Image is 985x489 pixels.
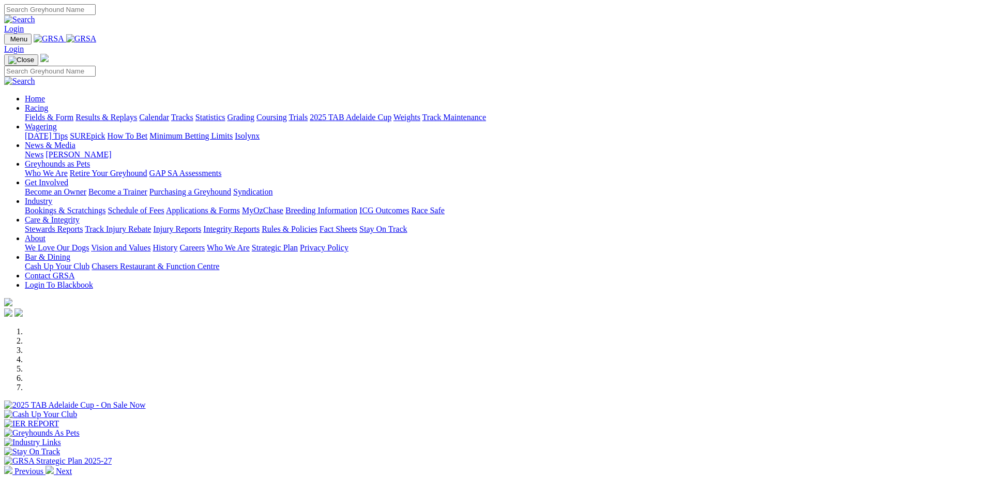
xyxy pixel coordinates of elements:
[4,77,35,86] img: Search
[25,243,89,252] a: We Love Our Dogs
[25,113,73,122] a: Fields & Form
[25,262,981,271] div: Bar & Dining
[256,113,287,122] a: Coursing
[25,94,45,103] a: Home
[310,113,391,122] a: 2025 TAB Adelaide Cup
[25,159,90,168] a: Greyhounds as Pets
[56,467,72,476] span: Next
[4,34,32,45] button: Toggle navigation
[40,54,49,62] img: logo-grsa-white.png
[149,187,231,196] a: Purchasing a Greyhound
[25,122,57,131] a: Wagering
[25,169,981,178] div: Greyhounds as Pets
[46,466,54,474] img: chevron-right-pager-white.svg
[66,34,97,43] img: GRSA
[300,243,348,252] a: Privacy Policy
[359,225,407,233] a: Stay On Track
[92,262,219,271] a: Chasers Restaurant & Function Centre
[25,197,52,205] a: Industry
[25,253,70,261] a: Bar & Dining
[289,113,308,122] a: Trials
[91,243,150,252] a: Vision and Values
[25,243,981,253] div: About
[46,467,72,476] a: Next
[262,225,317,233] a: Rules & Policies
[149,169,222,177] a: GAP SA Assessments
[25,141,75,150] a: News & Media
[179,243,205,252] a: Careers
[25,178,68,187] a: Get Involved
[235,131,260,140] a: Isolynx
[14,308,23,317] img: twitter.svg
[252,243,298,252] a: Strategic Plan
[4,428,80,438] img: Greyhounds As Pets
[4,4,96,15] input: Search
[25,215,80,224] a: Care & Integrity
[108,131,148,140] a: How To Bet
[233,187,272,196] a: Syndication
[285,206,357,215] a: Breeding Information
[25,131,981,141] div: Wagering
[166,206,240,215] a: Applications & Forms
[149,131,233,140] a: Minimum Betting Limits
[70,131,105,140] a: SUREpick
[4,24,24,33] a: Login
[10,35,27,43] span: Menu
[75,113,137,122] a: Results & Replays
[4,438,61,447] img: Industry Links
[8,56,34,64] img: Close
[25,150,981,159] div: News & Media
[25,187,981,197] div: Get Involved
[411,206,444,215] a: Race Safe
[359,206,409,215] a: ICG Outcomes
[14,467,43,476] span: Previous
[4,419,59,428] img: IER REPORT
[4,466,12,474] img: chevron-left-pager-white.svg
[46,150,111,159] a: [PERSON_NAME]
[4,298,12,306] img: logo-grsa-white.png
[25,225,83,233] a: Stewards Reports
[153,243,177,252] a: History
[25,262,89,271] a: Cash Up Your Club
[242,206,283,215] a: MyOzChase
[4,45,24,53] a: Login
[25,169,68,177] a: Who We Are
[4,66,96,77] input: Search
[4,15,35,24] img: Search
[139,113,169,122] a: Calendar
[4,447,60,456] img: Stay On Track
[85,225,151,233] a: Track Injury Rebate
[70,169,147,177] a: Retire Your Greyhound
[25,234,46,243] a: About
[171,113,193,122] a: Tracks
[34,34,64,43] img: GRSA
[422,113,486,122] a: Track Maintenance
[25,280,93,289] a: Login To Blackbook
[207,243,250,252] a: Who We Are
[4,467,46,476] a: Previous
[4,410,77,419] img: Cash Up Your Club
[4,54,38,66] button: Toggle navigation
[4,308,12,317] img: facebook.svg
[25,225,981,234] div: Care & Integrity
[25,131,68,140] a: [DATE] Tips
[228,113,254,122] a: Grading
[25,103,48,112] a: Racing
[4,401,146,410] img: 2025 TAB Adelaide Cup - On Sale Now
[393,113,420,122] a: Weights
[25,271,74,280] a: Contact GRSA
[320,225,357,233] a: Fact Sheets
[88,187,147,196] a: Become a Trainer
[25,187,86,196] a: Become an Owner
[203,225,260,233] a: Integrity Reports
[108,206,164,215] a: Schedule of Fees
[25,113,981,122] div: Racing
[153,225,201,233] a: Injury Reports
[25,150,43,159] a: News
[4,456,112,466] img: GRSA Strategic Plan 2025-27
[25,206,981,215] div: Industry
[195,113,225,122] a: Statistics
[25,206,105,215] a: Bookings & Scratchings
